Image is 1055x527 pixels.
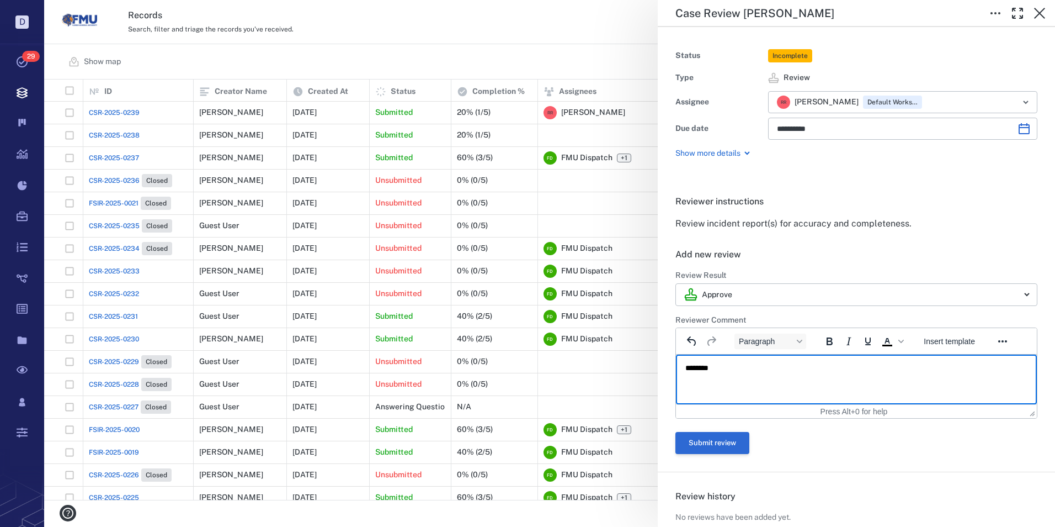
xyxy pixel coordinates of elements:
[675,432,749,454] button: Submit review
[795,97,859,108] span: [PERSON_NAME]
[796,407,912,416] div: Press Alt+0 for help
[739,337,793,346] span: Paragraph
[675,7,834,20] h5: Case Review [PERSON_NAME]
[675,512,791,523] p: No reviews have been added yet.
[675,121,764,136] div: Due date
[820,334,839,349] button: Bold
[22,51,40,62] span: 29
[1013,118,1035,140] button: Choose date, selected date is Sep 30, 2025
[924,337,975,346] span: Insert template
[993,334,1012,349] button: Reveal or hide additional toolbar items
[702,334,721,349] button: Redo
[1006,2,1029,24] button: Toggle Fullscreen
[784,72,810,83] span: Review
[1030,407,1035,417] div: Press the Up and Down arrow keys to resize the editor.
[839,334,858,349] button: Italic
[675,270,1037,281] h6: Review Result
[878,334,905,349] div: Text color Black
[984,2,1006,24] button: Toggle to Edit Boxes
[1018,94,1033,110] button: Open
[865,98,920,107] span: Default Workspace
[770,51,810,61] span: Incomplete
[734,334,806,349] button: Block Paragraph
[675,490,1037,503] h6: Review history
[675,217,1037,230] p: Review incident report(s) for accuracy and completeness.
[777,96,790,109] div: R R
[859,334,877,349] button: Underline
[675,148,740,159] p: Show more details
[675,48,764,64] div: Status
[683,334,701,349] button: Undo
[1029,2,1051,24] button: Close
[675,94,764,110] div: Assignee
[25,8,47,18] span: Help
[919,334,979,349] button: Insert template
[9,9,352,19] body: Rich Text Area. Press ALT-0 for help.
[15,15,29,29] p: D
[675,195,1037,208] h6: Reviewer instructions
[702,289,732,301] p: Approve
[675,315,1037,326] h6: Reviewer Comment
[675,70,764,86] div: Type
[676,355,1037,404] iframe: Rich Text Area
[675,248,1037,261] h6: Add new review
